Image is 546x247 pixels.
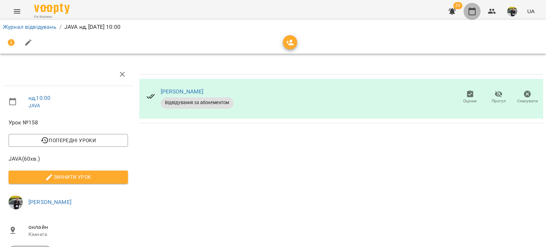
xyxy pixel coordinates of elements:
[28,199,71,205] a: [PERSON_NAME]
[14,136,122,145] span: Попередні уроки
[14,173,122,181] span: Змінити урок
[513,87,542,107] button: Скасувати
[463,98,477,104] span: Оцінки
[161,100,234,106] span: Відвідування за абонементом
[492,98,506,104] span: Прогул
[485,87,513,107] button: Прогул
[34,4,70,14] img: Voopty Logo
[64,23,121,31] p: JAVA нд, [DATE] 10:00
[453,2,462,9] span: 24
[507,6,517,16] img: a92d573242819302f0c564e2a9a4b79e.jpg
[9,195,23,209] img: a92d573242819302f0c564e2a9a4b79e.jpg
[28,103,41,108] a: JAVA
[28,223,128,231] span: онлайн
[527,7,535,15] span: UA
[28,231,128,238] p: Кімната
[456,87,485,107] button: Оцінки
[9,155,128,163] span: JAVA ( 60 хв. )
[161,88,204,95] a: [PERSON_NAME]
[34,15,70,19] span: For Business
[517,98,538,104] span: Скасувати
[524,5,537,18] button: UA
[9,118,128,127] span: Урок №158
[9,3,26,20] button: Menu
[59,23,61,31] li: /
[28,95,50,101] a: нд , 10:00
[3,23,57,30] a: Журнал відвідувань
[9,171,128,183] button: Змінити урок
[3,23,543,31] nav: breadcrumb
[9,134,128,147] button: Попередні уроки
